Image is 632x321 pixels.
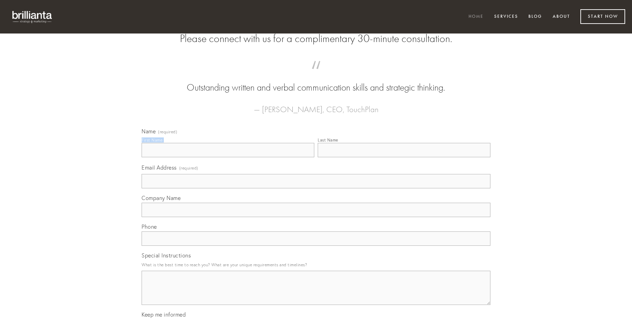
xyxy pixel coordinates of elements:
[524,11,547,23] a: Blog
[142,260,490,269] p: What is the best time to reach you? What are your unique requirements and timelines?
[153,68,479,81] span: “
[179,163,198,173] span: (required)
[142,311,186,318] span: Keep me informed
[142,223,157,230] span: Phone
[158,130,177,134] span: (required)
[142,252,191,259] span: Special Instructions
[142,137,162,143] div: First Name
[318,137,338,143] div: Last Name
[142,128,156,135] span: Name
[580,9,625,24] a: Start Now
[153,94,479,116] figcaption: — [PERSON_NAME], CEO, TouchPlan
[142,195,181,201] span: Company Name
[548,11,575,23] a: About
[153,68,479,94] blockquote: Outstanding written and verbal communication skills and strategic thinking.
[142,32,490,45] h2: Please connect with us for a complimentary 30-minute consultation.
[490,11,523,23] a: Services
[7,7,58,27] img: brillianta - research, strategy, marketing
[142,164,177,171] span: Email Address
[464,11,488,23] a: Home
